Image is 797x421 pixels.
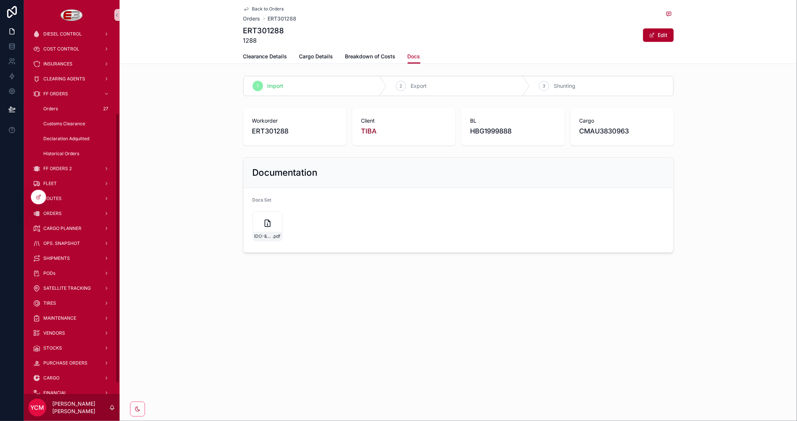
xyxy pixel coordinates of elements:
span: Declaration Adquitted [43,136,89,142]
a: CARGO [28,371,115,385]
span: Orders [43,106,58,112]
img: App logo [61,9,83,21]
span: Cargo Details [299,53,333,60]
span: 2 [399,83,402,89]
span: Docs [408,53,420,60]
span: COST CONTROL [43,46,79,52]
span: Client [361,117,447,125]
span: Back to Orders [252,6,284,12]
a: VENDORS [28,326,115,340]
a: Historical Orders [37,147,115,160]
a: OPS. SNAPSHOT [28,237,115,250]
a: MAINTENANCE [28,311,115,325]
span: IDO-&-PRE-ALERTS---JOB153613---BLHBG1999888-1X40'-(EUROTRESA) [254,233,273,239]
button: Edit [643,28,674,42]
span: Workorder [252,117,337,125]
span: .pdf [273,233,281,239]
span: CLEARING AGENTS [43,76,85,82]
span: VENDORS [43,330,65,336]
span: HBG1999888 [470,126,556,136]
span: Breakdown of Costs [345,53,396,60]
a: COST CONTROL [28,42,115,56]
div: scrollable content [24,30,120,394]
a: FINANCIAL [28,386,115,400]
span: FF ORDERS 2 [43,166,72,172]
a: Orders27 [37,102,115,116]
span: CARGO [43,375,59,381]
span: STOCKS [43,345,62,351]
div: 27 [101,104,111,113]
a: DIESEL CONTROL [28,27,115,41]
a: FF ORDERS [28,87,115,101]
a: Orders [243,15,260,22]
span: ROUTES [43,196,62,202]
a: Breakdown of Costs [345,50,396,65]
a: PURCHASE ORDERS [28,356,115,370]
a: TIRES [28,296,115,310]
a: FLEET [28,177,115,190]
a: CLEARING AGENTS [28,72,115,86]
a: SHIPMENTS [28,252,115,265]
span: Docs Set [253,197,272,203]
span: Export [411,82,427,90]
a: CARGO PLANNER [28,222,115,235]
a: SATELLITE TRACKING [28,282,115,295]
span: CARGO PLANNER [43,225,81,231]
a: TIBA [361,126,377,136]
span: INSURANCES [43,61,72,67]
span: Clearance Details [243,53,287,60]
span: 1288 [243,36,284,45]
span: 1 [257,83,259,89]
span: FLEET [43,181,57,187]
span: ORDERS [43,210,62,216]
h2: Documentation [253,167,318,179]
span: OPS. SNAPSHOT [43,240,80,246]
a: STOCKS [28,341,115,355]
span: Import [268,82,284,90]
span: FF ORDERS [43,91,68,97]
a: ORDERS [28,207,115,220]
span: PURCHASE ORDERS [43,360,87,366]
span: MAINTENANCE [43,315,76,321]
span: Historical Orders [43,151,79,157]
span: CMAU3830963 [580,126,665,136]
a: Clearance Details [243,50,287,65]
p: [PERSON_NAME] [PERSON_NAME] [52,400,109,415]
span: 3 [543,83,546,89]
span: Shunting [554,82,575,90]
a: PODs [28,267,115,280]
span: Customs Clearance [43,121,85,127]
h1: ERT301288 [243,25,284,36]
span: PODs [43,270,55,276]
span: SATELLITE TRACKING [43,285,91,291]
span: Cargo [580,117,665,125]
span: TIRES [43,300,56,306]
a: Customs Clearance [37,117,115,130]
span: ERT301288 [252,126,337,136]
span: DIESEL CONTROL [43,31,82,37]
a: ERT301288 [268,15,297,22]
a: Declaration Adquitted [37,132,115,145]
a: Back to Orders [243,6,284,12]
span: YCM [31,403,44,412]
a: Cargo Details [299,50,333,65]
span: BL [470,117,556,125]
a: Docs [408,50,420,64]
a: ROUTES [28,192,115,205]
a: FF ORDERS 2 [28,162,115,175]
a: INSURANCES [28,57,115,71]
span: SHIPMENTS [43,255,70,261]
span: FINANCIAL [43,390,67,396]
